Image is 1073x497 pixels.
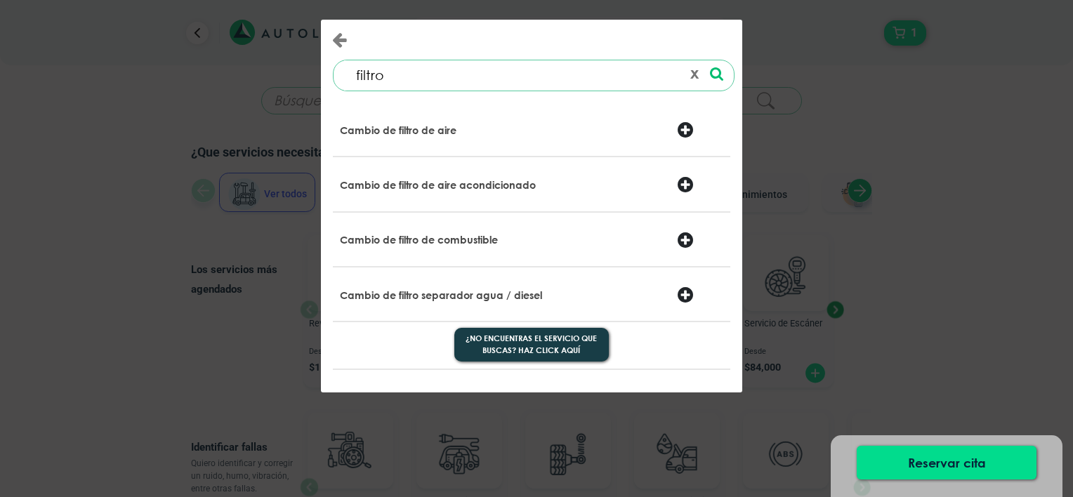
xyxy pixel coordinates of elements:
[340,178,536,192] p: Cambio de filtro de aire acondicionado
[340,124,456,138] p: Cambio de filtro de aire
[340,289,542,303] p: Cambio de filtro separador agua / diesel
[344,60,682,91] input: ¿Qué necesita tu vehículo?...
[340,233,498,247] p: Cambio de filtro de combustible
[332,31,347,48] button: Close
[454,328,609,362] button: ¿No encuentras el servicio que buscas? Haz click aquí
[857,446,1036,479] button: Reservar cita
[685,63,704,87] button: x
